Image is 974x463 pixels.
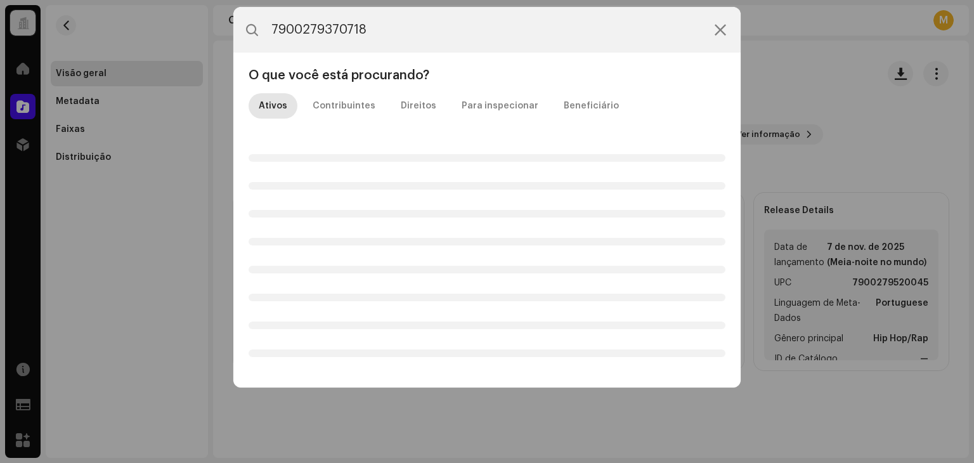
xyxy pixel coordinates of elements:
div: O que você está procurando? [243,68,730,83]
div: Ativos [259,93,287,119]
div: Contribuintes [313,93,375,119]
div: Para inspecionar [462,93,538,119]
div: Beneficiário [564,93,619,119]
div: Direitos [401,93,436,119]
input: Pesquisa [233,7,741,53]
